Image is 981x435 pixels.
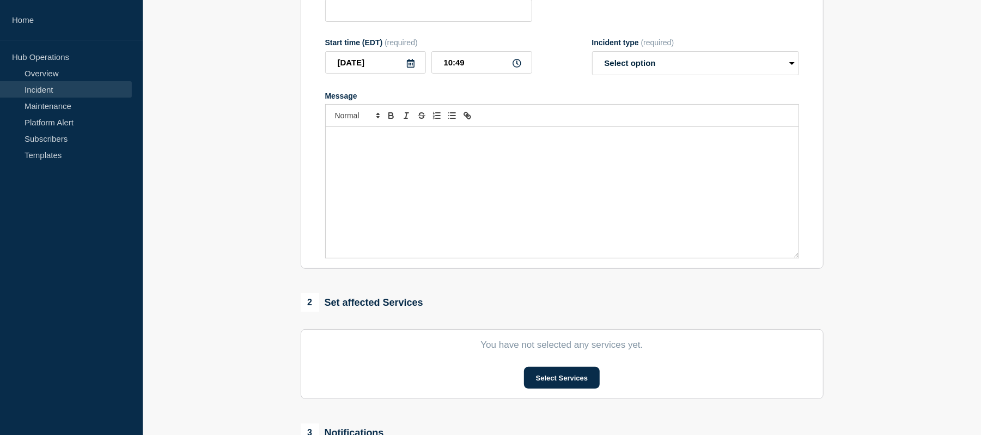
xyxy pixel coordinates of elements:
div: Message [325,92,799,100]
select: Incident type [592,51,799,75]
input: YYYY-MM-DD [325,51,426,74]
span: Font size [330,109,383,122]
div: Set affected Services [301,293,423,312]
button: Toggle italic text [399,109,414,122]
button: Toggle strikethrough text [414,109,429,122]
button: Select Services [524,367,600,389]
div: Message [326,127,799,258]
button: Toggle bold text [383,109,399,122]
span: (required) [385,38,418,47]
p: You have not selected any services yet. [325,340,799,351]
span: 2 [301,293,319,312]
button: Toggle bulleted list [444,109,460,122]
button: Toggle ordered list [429,109,444,122]
div: Start time (EDT) [325,38,532,47]
button: Toggle link [460,109,475,122]
div: Incident type [592,38,799,47]
span: (required) [641,38,674,47]
input: HH:MM [431,51,532,74]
